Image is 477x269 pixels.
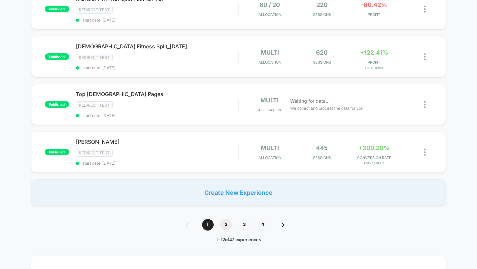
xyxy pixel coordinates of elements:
[258,12,281,17] span: Allocation
[260,97,279,104] span: multi
[350,60,398,65] span: PROFIT
[424,101,426,108] img: close
[202,219,214,231] span: 1
[350,155,398,160] span: CONVERSION RATE
[258,108,281,112] span: Allocation
[45,101,69,108] span: published
[31,179,446,206] div: Create New Experience
[316,1,328,8] span: 220
[350,162,398,165] span: for 45 5 Rea 2
[258,60,281,65] span: Allocation
[259,1,280,8] span: 80 / 20
[350,12,398,17] span: PROFIT
[360,49,388,56] span: +122.41%
[257,219,268,231] span: 4
[297,12,346,17] span: Sessions
[350,66,398,70] span: for FB BMSM
[76,54,113,61] span: Redirect Test
[282,223,285,227] img: pagination forward
[45,149,69,155] span: published
[76,113,238,118] span: start date: [DATE]
[297,155,346,160] span: Sessions
[261,49,279,56] span: multi
[45,53,69,60] span: published
[45,6,69,12] span: published
[76,43,238,50] span: [DEMOGRAPHIC_DATA] Fitness Split_[DATE]
[316,49,328,56] span: 620
[261,144,279,151] span: multi
[361,1,387,8] span: -80.42%
[76,18,238,23] span: start date: [DATE]
[424,149,426,156] img: close
[179,237,298,243] div: 1 - 12 of 47 experiences
[290,97,330,105] span: Waiting for data...
[424,53,426,60] img: close
[76,149,113,157] span: Redirect Test
[358,144,390,151] span: +309.20%
[297,60,346,65] span: Sessions
[424,6,426,13] img: close
[76,91,238,97] span: Top [DEMOGRAPHIC_DATA] Pages
[76,65,238,70] span: start date: [DATE]
[316,144,328,151] span: 445
[220,219,232,231] span: 2
[76,6,113,14] span: Redirect Test
[76,101,113,109] span: Redirect Test
[238,219,250,231] span: 3
[76,138,238,145] span: [PERSON_NAME]
[76,161,238,166] span: start date: [DATE]
[258,155,281,160] span: Allocation
[290,105,363,111] span: We collect and process the data for you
